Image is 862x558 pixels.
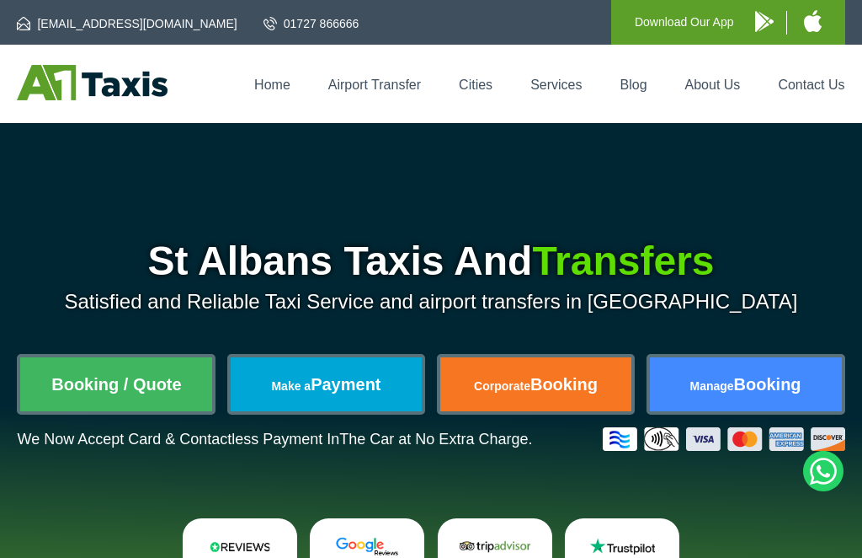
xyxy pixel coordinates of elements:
span: The Car at No Extra Charge. [339,431,532,448]
a: Cities [459,78,492,92]
span: Manage [689,379,733,393]
img: A1 Taxis St Albans LTD [17,65,168,100]
p: We Now Accept Card & Contactless Payment In [17,431,532,448]
a: Services [530,78,582,92]
img: Reviews.io [201,537,279,556]
a: ManageBooking [650,357,842,411]
img: Credit And Debit Cards [603,427,845,451]
span: Make a [271,379,311,393]
img: A1 Taxis iPhone App [804,10,822,32]
a: 01727 866666 [263,15,359,32]
a: [EMAIL_ADDRESS][DOMAIN_NAME] [17,15,237,32]
a: Blog [620,78,647,92]
a: CorporateBooking [440,357,632,411]
a: Home [254,78,290,92]
span: Transfers [532,239,714,283]
span: Corporate [474,379,530,393]
h1: St Albans Taxis And [17,241,844,282]
img: Trustpilot [583,537,661,556]
a: About Us [685,78,741,92]
a: Airport Transfer [328,78,421,92]
a: Booking / Quote [20,357,212,411]
img: A1 Taxis Android App [755,11,774,32]
p: Satisfied and Reliable Taxi Service and airport transfers in [GEOGRAPHIC_DATA] [17,290,844,314]
img: Tripadvisor [456,537,534,556]
p: Download Our App [635,12,734,33]
img: Google [328,537,406,556]
a: Make aPayment [231,357,423,411]
a: Contact Us [778,78,844,92]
